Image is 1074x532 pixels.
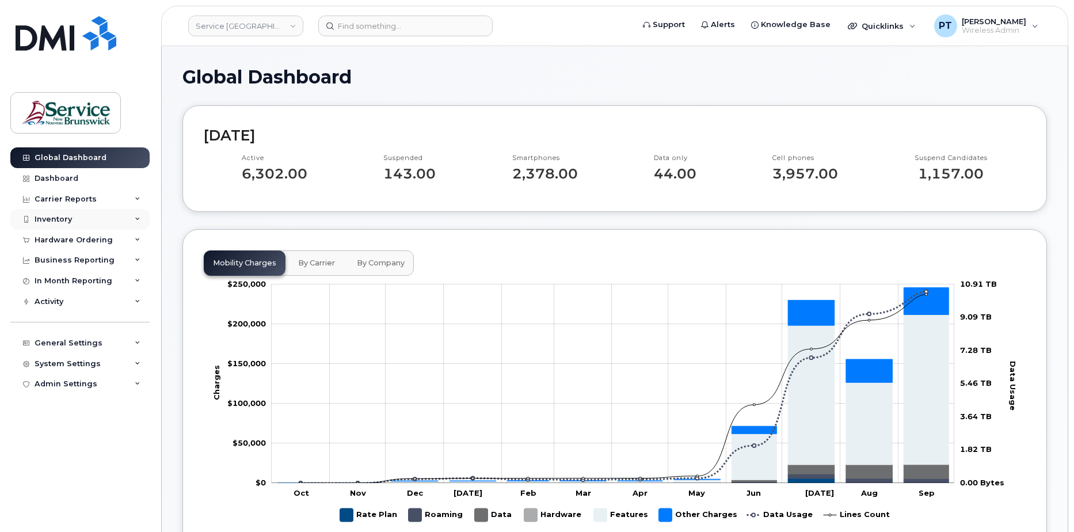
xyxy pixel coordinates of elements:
[805,488,834,497] tspan: [DATE]
[212,279,1018,526] g: Chart
[277,288,949,483] g: Other Charges
[407,488,424,497] tspan: Dec
[632,488,648,497] tspan: Apr
[824,504,890,526] g: Lines Count
[298,259,335,268] span: By Carrier
[242,166,307,181] p: 6,302.00
[860,488,878,497] tspan: Aug
[960,478,1004,487] tspan: 0.00 Bytes
[654,154,696,163] p: Data only
[688,488,705,497] tspan: May
[277,315,949,483] g: Features
[340,504,397,526] g: Rate Plan
[960,345,992,355] tspan: 7.28 TB
[960,378,992,387] tspan: 5.46 TB
[227,279,266,288] tspan: $250,000
[747,504,813,526] g: Data Usage
[227,319,266,328] tspan: $200,000
[357,259,405,268] span: By Company
[277,465,949,483] g: Data
[659,504,737,526] g: Other Charges
[204,127,1026,144] h2: [DATE]
[227,398,266,408] tspan: $100,000
[520,488,536,497] tspan: Feb
[182,67,1047,87] h1: Global Dashboard
[1008,361,1018,411] tspan: Data Usage
[350,488,366,497] tspan: Nov
[242,154,307,163] p: Active
[340,504,890,526] g: Legend
[227,359,266,368] tspan: $150,000
[960,412,992,421] tspan: 3.64 TB
[475,504,513,526] g: Data
[747,488,761,497] tspan: Jun
[594,504,648,526] g: Features
[654,166,696,181] p: 44.00
[233,438,266,447] tspan: $50,000
[409,504,463,526] g: Roaming
[454,488,482,497] tspan: [DATE]
[576,488,591,497] tspan: Mar
[524,504,582,526] g: Hardware
[256,478,266,487] tspan: $0
[960,279,997,288] tspan: 10.91 TB
[383,154,436,163] p: Suspended
[383,166,436,181] p: 143.00
[294,488,309,497] tspan: Oct
[919,488,935,497] tspan: Sep
[772,154,838,163] p: Cell phones
[960,312,992,321] tspan: 9.09 TB
[915,166,988,181] p: 1,157.00
[772,166,838,181] p: 3,957.00
[915,154,988,163] p: Suspend Candidates
[960,444,992,454] tspan: 1.82 TB
[512,154,578,163] p: Smartphones
[512,166,578,181] p: 2,378.00
[212,365,221,400] tspan: Charges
